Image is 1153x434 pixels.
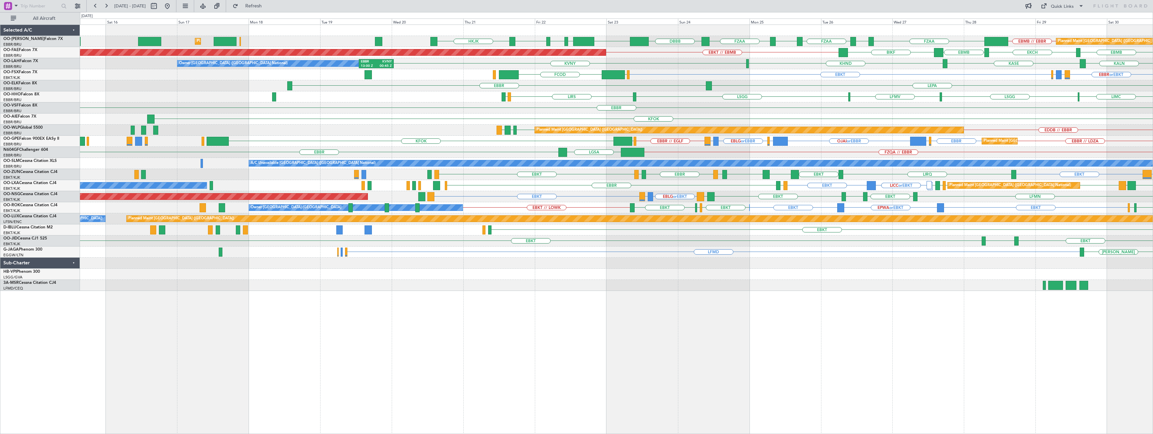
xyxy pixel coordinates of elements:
[7,13,73,24] button: All Aircraft
[3,170,20,174] span: OO-ZUN
[3,186,20,191] a: EBKT/KJK
[392,18,463,25] div: Wed 20
[3,37,44,41] span: OO-[PERSON_NAME]
[1037,1,1087,11] button: Quick Links
[251,203,341,213] div: Owner [GEOGRAPHIC_DATA]-[GEOGRAPHIC_DATA]
[3,70,19,74] span: OO-FSX
[3,225,16,229] span: D-IBLU
[3,192,57,196] a: OO-NSGCessna Citation CJ4
[3,148,19,152] span: N604GF
[114,3,146,9] span: [DATE] - [DATE]
[3,214,19,218] span: OO-LUX
[3,103,19,107] span: OO-VSF
[3,48,37,52] a: OO-FAEFalcon 7X
[3,153,22,158] a: EBBR/BRU
[3,120,22,125] a: EBBR/BRU
[3,164,22,169] a: EBBR/BRU
[3,53,22,58] a: EBBR/BRU
[3,203,20,207] span: OO-ROK
[3,203,57,207] a: OO-ROKCessna Citation CJ4
[949,180,1071,190] div: Planned Maint [GEOGRAPHIC_DATA] ([GEOGRAPHIC_DATA] National)
[892,18,964,25] div: Wed 27
[3,170,57,174] a: OO-ZUNCessna Citation CJ4
[3,92,21,96] span: OO-HHO
[3,103,37,107] a: OO-VSFFalcon 8X
[3,115,36,119] a: OO-AIEFalcon 7X
[3,236,47,241] a: OO-JIDCessna CJ1 525
[3,81,37,85] a: OO-ELKFalcon 8X
[3,70,37,74] a: OO-FSXFalcon 7X
[3,242,20,247] a: EBKT/KJK
[3,42,22,47] a: EBBR/BRU
[3,248,19,252] span: G-JAGA
[606,18,678,25] div: Sat 23
[3,230,20,235] a: EBKT/KJK
[463,18,535,25] div: Thu 21
[3,92,39,96] a: OO-HHOFalcon 8X
[3,236,17,241] span: OO-JID
[3,86,22,91] a: EBBR/BRU
[3,59,19,63] span: OO-LAH
[1035,18,1107,25] div: Fri 29
[1051,3,1074,10] div: Quick Links
[106,18,177,25] div: Sat 16
[179,58,288,69] div: Owner [GEOGRAPHIC_DATA] ([GEOGRAPHIC_DATA] National)
[3,192,20,196] span: OO-NSG
[3,37,63,41] a: OO-[PERSON_NAME]Falcon 7X
[376,64,392,69] div: 00:45 Z
[3,137,19,141] span: OO-GPE
[3,59,38,63] a: OO-LAHFalcon 7X
[128,214,234,224] div: Planned Maint [GEOGRAPHIC_DATA] ([GEOGRAPHIC_DATA])
[3,219,22,224] a: LFSN/ENC
[3,270,40,274] a: HB-VPIPhenom 300
[3,197,20,202] a: EBKT/KJK
[3,175,20,180] a: EBKT/KJK
[251,158,376,168] div: A/C Unavailable [GEOGRAPHIC_DATA] ([GEOGRAPHIC_DATA] National)
[964,18,1035,25] div: Thu 28
[3,126,20,130] span: OO-WLP
[3,148,48,152] a: N604GFChallenger 604
[984,136,1105,146] div: Planned Maint [GEOGRAPHIC_DATA] ([GEOGRAPHIC_DATA] National)
[177,18,249,25] div: Sun 17
[3,159,57,163] a: OO-SLMCessna Citation XLS
[20,1,59,11] input: Trip Number
[537,125,642,135] div: Planned Maint [GEOGRAPHIC_DATA] ([GEOGRAPHIC_DATA])
[3,97,22,102] a: EBBR/BRU
[3,75,20,80] a: EBKT/KJK
[678,18,750,25] div: Sun 24
[361,64,376,69] div: 13:00 Z
[3,248,42,252] a: G-JAGAPhenom 300
[361,59,376,64] div: EBBR
[3,81,18,85] span: OO-ELK
[240,4,268,8] span: Refresh
[3,225,53,229] a: D-IBLUCessna Citation M2
[3,115,18,119] span: OO-AIE
[376,59,392,64] div: KVNY
[249,18,320,25] div: Mon 18
[3,181,56,185] a: OO-LXACessna Citation CJ4
[3,253,24,258] a: EGGW/LTN
[3,126,43,130] a: OO-WLPGlobal 5500
[821,18,893,25] div: Tue 26
[3,286,23,291] a: LFMD/CEQ
[3,64,22,69] a: EBBR/BRU
[3,108,22,114] a: EBBR/BRU
[17,16,71,21] span: All Aircraft
[320,18,392,25] div: Tue 19
[3,281,19,285] span: 3A-MSR
[3,159,19,163] span: OO-SLM
[3,270,16,274] span: HB-VPI
[197,36,318,46] div: Planned Maint [GEOGRAPHIC_DATA] ([GEOGRAPHIC_DATA] National)
[3,281,56,285] a: 3A-MSRCessna Citation CJ4
[229,1,270,11] button: Refresh
[3,181,19,185] span: OO-LXA
[3,214,56,218] a: OO-LUXCessna Citation CJ4
[3,48,19,52] span: OO-FAE
[3,275,23,280] a: LSGG/GVA
[535,18,606,25] div: Fri 22
[3,208,20,213] a: EBKT/KJK
[3,137,59,141] a: OO-GPEFalcon 900EX EASy II
[3,131,22,136] a: EBBR/BRU
[3,142,22,147] a: EBBR/BRU
[750,18,821,25] div: Mon 25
